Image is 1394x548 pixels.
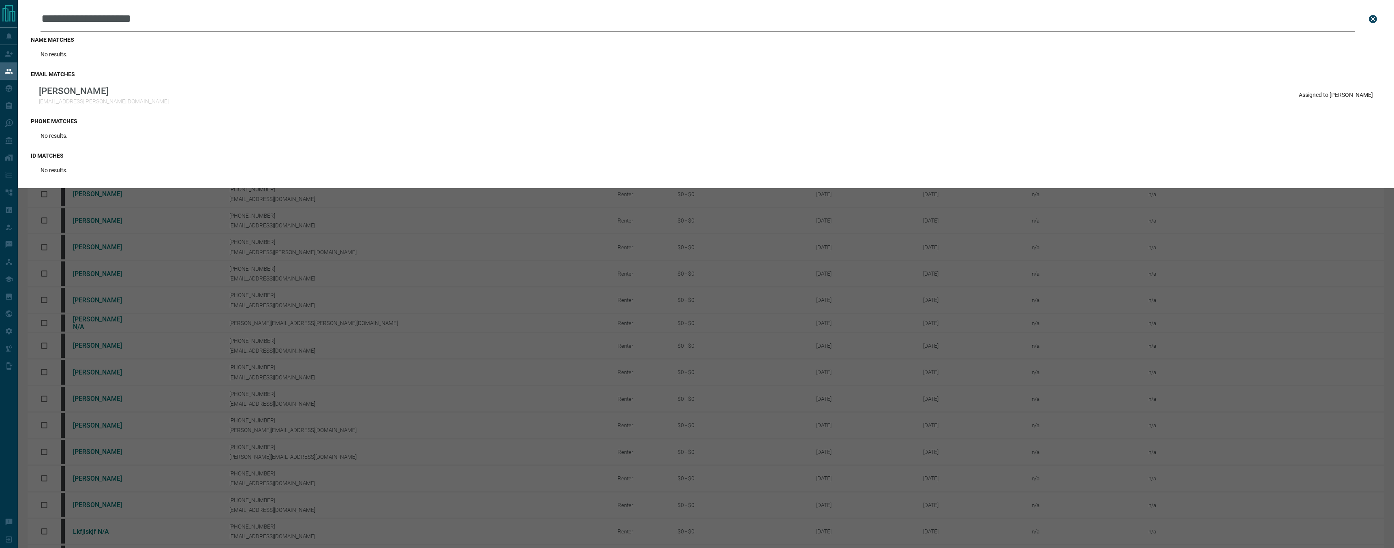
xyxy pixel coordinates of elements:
h3: phone matches [31,118,1381,124]
p: No results. [41,51,68,58]
p: No results. [41,133,68,139]
h3: email matches [31,71,1381,77]
h3: name matches [31,36,1381,43]
h3: id matches [31,152,1381,159]
p: [PERSON_NAME] [39,86,169,96]
button: close search bar [1365,11,1381,27]
p: Assigned to [PERSON_NAME] [1299,92,1373,98]
p: [EMAIL_ADDRESS][PERSON_NAME][DOMAIN_NAME] [39,98,169,105]
p: No results. [41,167,68,173]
